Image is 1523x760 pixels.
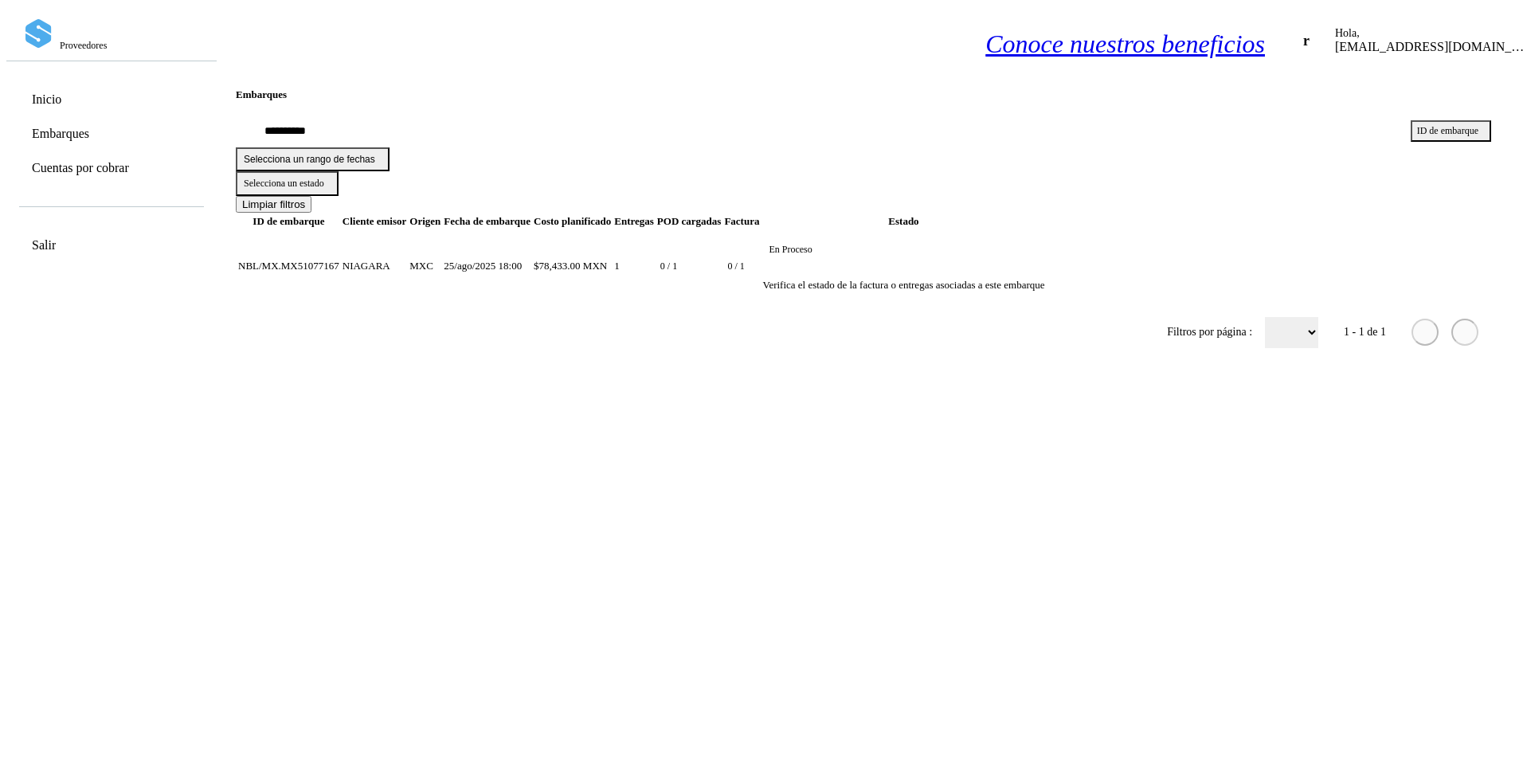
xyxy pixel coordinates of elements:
[614,215,654,227] span: Entregas
[236,88,1498,101] h4: Embarques
[18,84,204,115] div: Inicio
[18,118,204,149] div: Embarques
[657,215,722,227] span: POD cargadas
[1411,120,1491,142] button: ID de embarque
[1344,326,1386,339] span: 1 - 1 de 1
[60,40,198,52] p: Proveedores
[444,215,531,227] span: Fecha de embarque
[236,147,390,171] button: Selecciona un rango de fechas
[18,229,204,261] div: Salir
[236,196,311,213] button: Limpiar filtros
[534,215,611,227] span: Costo planificado
[444,260,522,272] span: 25/ago/2025 18:00
[18,152,204,183] div: Cuentas por cobrar
[409,230,441,303] td: MXC
[236,171,339,196] button: Selecciona un estado
[32,126,89,141] a: Embarques
[242,198,305,210] span: Limpiar filtros
[888,215,918,227] span: Estado
[613,230,655,303] td: 1
[253,215,324,227] span: ID de embarque
[1417,125,1478,137] span: ID de embarque
[762,279,1044,292] p: Verifica el estado de la factura o entregas asociadas a este embarque
[409,215,440,227] span: Origen
[1167,326,1252,339] span: Filtros por página :
[32,160,129,175] a: Cuentas por cobrar
[985,29,1265,59] a: Conoce nuestros beneficios
[724,215,759,227] span: Factura
[32,92,61,107] a: Inicio
[32,237,56,253] a: Salir
[727,261,744,271] span: 0 / 1
[660,261,677,271] span: 0 / 1
[342,230,408,303] td: NIAGARA
[533,230,612,303] td: $78,433.00 MXN
[769,244,812,256] p: En proceso
[238,260,339,272] span: NBL/MX.MX51077167
[343,215,407,227] span: Cliente emisor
